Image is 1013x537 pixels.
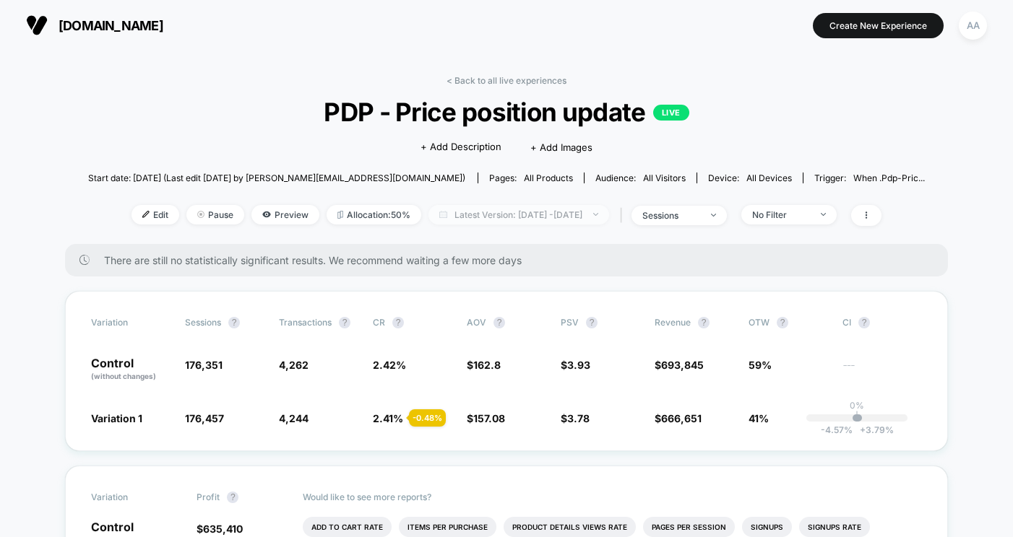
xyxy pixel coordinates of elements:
[814,173,925,183] div: Trigger:
[858,317,870,328] button: ?
[104,254,919,266] span: There are still no statistically significant results. We recommend waiting a few more days
[530,141,592,153] span: + Add Images
[853,424,894,435] span: 3.79 %
[504,517,636,537] li: Product Details Views Rate
[850,400,864,411] p: 0%
[655,359,704,371] span: $
[821,424,853,435] span: -4.57 %
[586,317,598,328] button: ?
[91,317,171,328] span: Variation
[409,409,446,427] div: - 0.48 %
[561,359,590,371] span: $
[593,213,598,216] img: end
[392,317,404,328] button: ?
[595,173,686,183] div: Audience:
[88,173,465,183] span: Start date: [DATE] (Last edit [DATE] by [PERSON_NAME][EMAIL_ADDRESS][DOMAIN_NAME])
[643,173,686,183] span: All Visitors
[561,412,590,424] span: $
[821,213,826,216] img: end
[799,517,870,537] li: Signups Rate
[439,211,447,218] img: calendar
[467,412,505,424] span: $
[26,14,48,36] img: Visually logo
[421,140,501,154] span: + Add Description
[279,317,332,328] span: Transactions
[197,211,204,218] img: end
[373,317,385,328] span: CR
[860,424,866,435] span: +
[447,75,566,86] a: < Back to all live experiences
[132,205,179,224] span: Edit
[22,14,168,37] button: [DOMAIN_NAME]
[661,359,704,371] span: 693,845
[655,412,702,424] span: $
[327,205,421,224] span: Allocation: 50%
[524,173,573,183] span: all products
[91,492,171,503] span: Variation
[279,359,309,371] span: 4,262
[197,523,243,535] span: $
[303,517,392,537] li: Add To Cart Rate
[130,97,884,127] span: PDP - Price position update
[251,205,319,224] span: Preview
[473,412,505,424] span: 157.08
[842,317,922,328] span: CI
[337,211,343,219] img: rebalance
[185,412,224,424] span: 176,457
[697,173,803,183] span: Device:
[203,523,243,535] span: 635,410
[59,18,163,33] span: [DOMAIN_NAME]
[746,173,792,183] span: all devices
[749,317,828,328] span: OTW
[279,412,309,424] span: 4,244
[642,210,700,221] div: sessions
[643,517,735,537] li: Pages Per Session
[493,317,505,328] button: ?
[954,11,991,40] button: AA
[752,209,810,220] div: No Filter
[567,412,590,424] span: 3.78
[303,492,923,502] p: Would like to see more reports?
[228,317,240,328] button: ?
[489,173,573,183] div: Pages:
[227,492,238,503] button: ?
[373,359,406,371] span: 2.42 %
[567,359,590,371] span: 3.93
[853,173,925,183] span: When .pdp-pric...
[428,205,609,224] span: Latest Version: [DATE] - [DATE]
[186,205,244,224] span: Pause
[473,359,501,371] span: 162.8
[142,211,150,218] img: edit
[91,412,142,424] span: Variation 1
[813,13,944,38] button: Create New Experience
[185,317,221,328] span: Sessions
[855,411,858,422] p: |
[467,359,501,371] span: $
[661,412,702,424] span: 666,651
[399,517,496,537] li: Items Per Purchase
[653,105,689,121] p: LIVE
[959,12,987,40] div: AA
[91,357,171,382] p: Control
[561,317,579,328] span: PSV
[711,214,716,217] img: end
[197,492,220,502] span: Profit
[777,317,788,328] button: ?
[698,317,710,328] button: ?
[91,372,156,380] span: (without changes)
[742,517,792,537] li: Signups
[467,317,486,328] span: AOV
[749,412,769,424] span: 41%
[749,359,772,371] span: 59%
[842,361,922,382] span: ---
[616,205,631,226] span: |
[339,317,350,328] button: ?
[185,359,223,371] span: 176,351
[373,412,403,424] span: 2.41 %
[655,317,691,328] span: Revenue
